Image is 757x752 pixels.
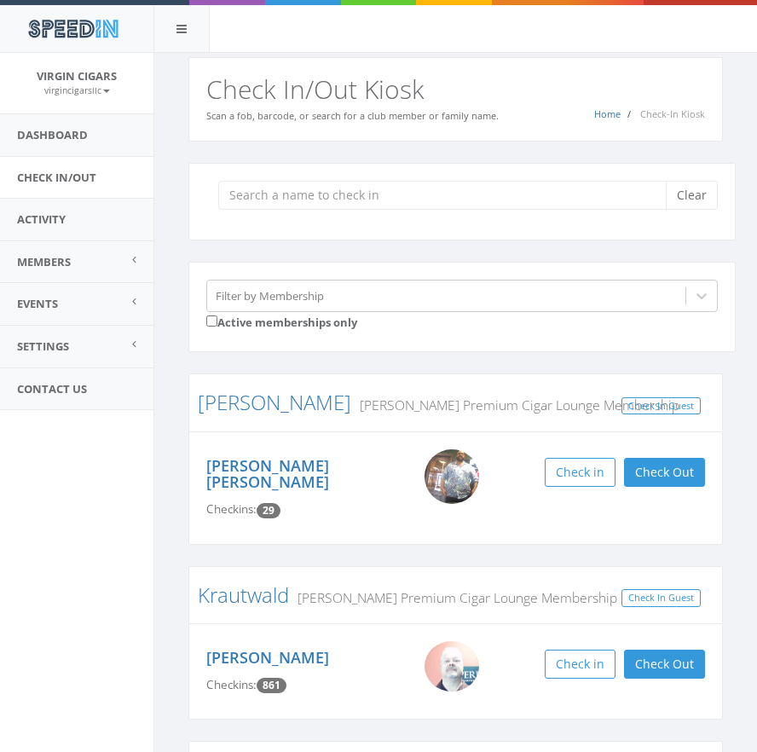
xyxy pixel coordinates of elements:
[20,13,126,44] img: speedin_logo.png
[621,397,701,415] a: Check In Guest
[545,458,615,487] button: Check in
[206,647,329,668] a: [PERSON_NAME]
[206,75,705,103] h2: Check In/Out Kiosk
[17,381,87,396] span: Contact Us
[289,588,617,607] small: [PERSON_NAME] Premium Cigar Lounge Membership
[545,650,615,679] button: Check in
[206,501,257,517] span: Checkins:
[206,315,217,327] input: Active memberships only
[351,396,679,414] small: [PERSON_NAME] Premium Cigar Lounge Membership
[624,458,705,487] button: Check Out
[44,82,110,97] a: virgincigarsllc
[198,581,289,609] a: Krautwald
[206,455,329,493] a: [PERSON_NAME] [PERSON_NAME]
[17,254,71,269] span: Members
[621,589,701,607] a: Check In Guest
[425,641,479,691] img: WIN_20200824_14_20_23_Pro.jpg
[257,503,280,518] span: Checkin count
[44,84,110,96] small: virgincigarsllc
[425,449,479,504] img: Chris_Bobby.png
[666,181,718,210] button: Clear
[218,181,679,210] input: Search a name to check in
[17,338,69,354] span: Settings
[206,109,499,122] small: Scan a fob, barcode, or search for a club member or family name.
[17,296,58,311] span: Events
[37,68,117,84] span: Virgin Cigars
[257,678,286,693] span: Checkin count
[594,107,621,120] a: Home
[198,388,351,416] a: [PERSON_NAME]
[216,287,324,304] div: Filter by Membership
[206,312,357,331] label: Active memberships only
[640,107,705,120] span: Check-In Kiosk
[206,677,257,692] span: Checkins:
[624,650,705,679] button: Check Out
